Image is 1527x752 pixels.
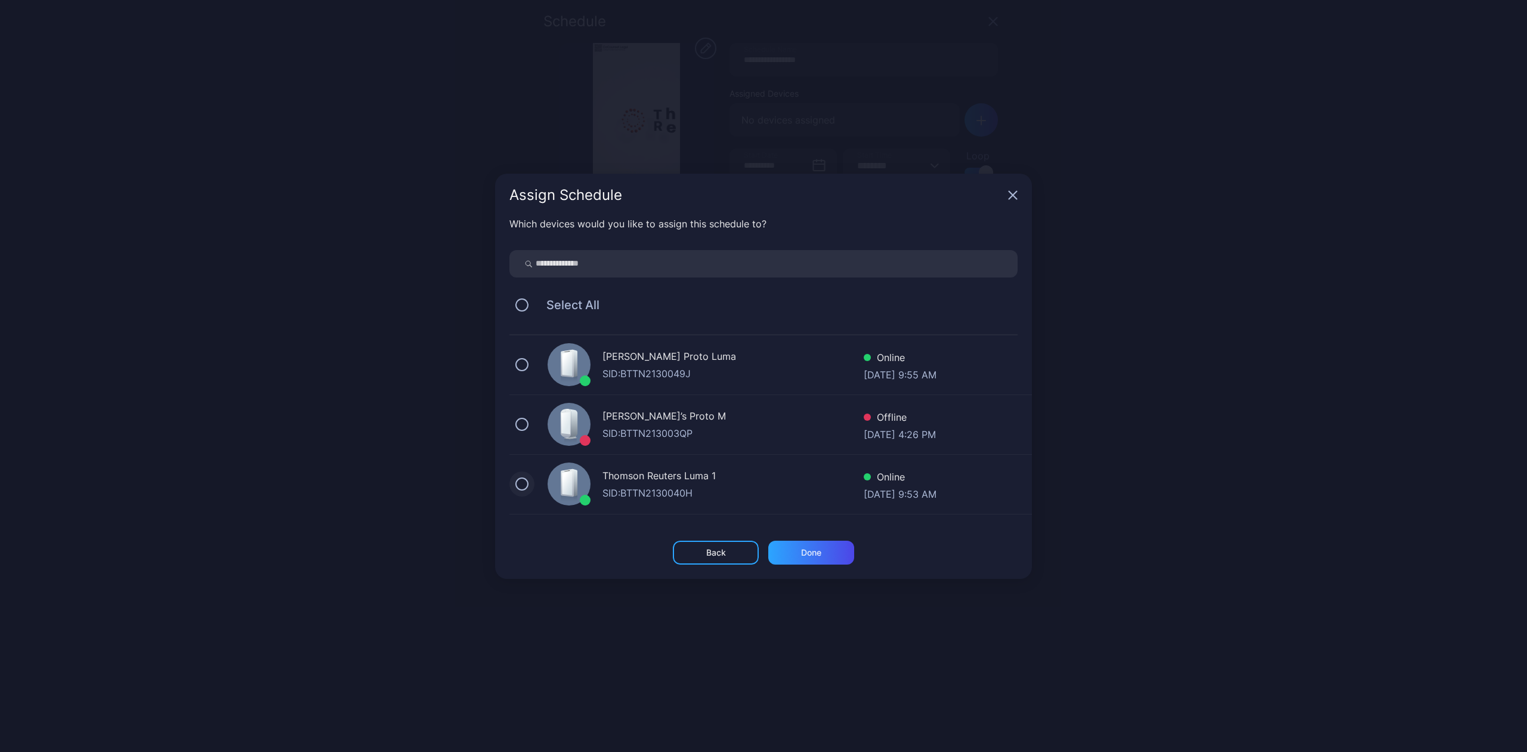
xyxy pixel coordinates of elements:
button: Done [768,541,854,565]
div: Assign Schedule [509,188,1003,202]
div: SID: BTTN2130040H [602,486,864,500]
div: Offline [864,410,936,427]
div: [PERSON_NAME]’s Proto M [602,409,864,426]
button: Back [673,541,759,565]
div: [DATE] 9:55 AM [864,368,936,380]
div: Online [864,350,936,368]
div: Thomson Reuters Luma 1 [602,469,864,486]
div: Online [864,470,936,487]
div: [PERSON_NAME] Proto Luma [602,349,864,366]
div: SID: BTTN213003QP [602,426,864,440]
div: Which devices would you like to assign this schedule to? [509,217,1018,231]
div: Back [706,548,726,557]
div: [DATE] 4:26 PM [864,427,936,439]
div: SID: BTTN2130049J [602,366,864,381]
div: Done [801,548,821,557]
div: [DATE] 9:53 AM [864,487,936,499]
span: Select All [534,298,599,312]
